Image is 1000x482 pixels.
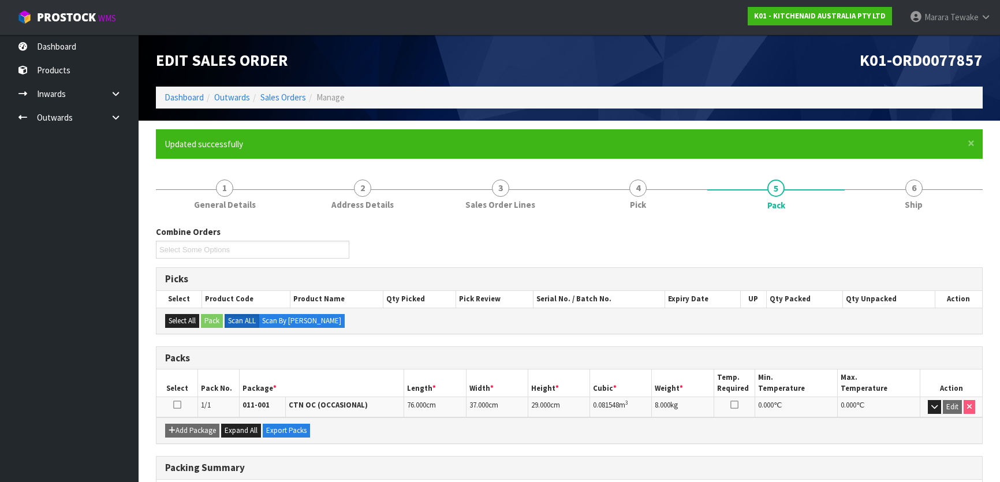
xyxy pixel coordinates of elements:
td: ℃ [838,397,920,417]
th: Temp. Required [714,369,755,397]
span: 6 [905,180,923,197]
h3: Packing Summary [165,462,973,473]
span: Sales Order Lines [465,199,535,211]
span: Marara [924,12,949,23]
span: General Details [194,199,256,211]
td: m [590,397,652,417]
span: 76.000 [407,400,426,410]
span: 1 [216,180,233,197]
a: Dashboard [165,92,204,103]
label: Combine Orders [156,226,221,238]
span: 2 [354,180,371,197]
th: UP [740,291,766,307]
span: 37.000 [469,400,488,410]
label: Scan By [PERSON_NAME] [259,314,345,328]
th: Width [466,369,528,397]
span: Pack [767,199,785,211]
span: Updated successfully [165,139,243,150]
strong: CTN OC (OCCASIONAL) [289,400,368,410]
h3: Packs [165,353,973,364]
th: Length [404,369,466,397]
button: Export Packs [263,424,310,438]
td: cm [528,397,589,417]
span: Pick [630,199,646,211]
span: Tewake [950,12,979,23]
th: Qty Unpacked [843,291,935,307]
strong: 011-001 [242,400,270,410]
a: Sales Orders [260,92,306,103]
span: 0.081548 [593,400,619,410]
th: Select [156,369,198,397]
span: 0.000 [758,400,774,410]
th: Max. Temperature [838,369,920,397]
span: 4 [629,180,647,197]
span: ProStock [37,10,96,25]
sup: 3 [625,399,628,406]
th: Height [528,369,589,397]
td: ℃ [755,397,838,417]
span: Edit Sales Order [156,50,288,70]
th: Expiry Date [665,291,740,307]
th: Qty Picked [383,291,456,307]
th: Product Name [290,291,383,307]
th: Pick Review [456,291,533,307]
h3: Picks [165,274,973,285]
a: Outwards [214,92,250,103]
span: × [968,135,975,151]
span: Expand All [225,425,258,435]
span: 3 [492,180,509,197]
th: Cubic [590,369,652,397]
span: 1/1 [201,400,211,410]
th: Action [935,291,982,307]
button: Expand All [221,424,261,438]
button: Add Package [165,424,219,438]
img: cube-alt.png [17,10,32,24]
button: Pack [201,314,223,328]
th: Min. Temperature [755,369,838,397]
td: cm [466,397,528,417]
th: Select [156,291,202,307]
span: Ship [905,199,923,211]
th: Qty Packed [766,291,842,307]
td: kg [652,397,714,417]
span: 8.000 [655,400,670,410]
td: cm [404,397,466,417]
span: Address Details [331,199,394,211]
strong: K01 - KITCHENAID AUSTRALIA PTY LTD [754,11,886,21]
span: Manage [316,92,345,103]
button: Select All [165,314,199,328]
a: K01 - KITCHENAID AUSTRALIA PTY LTD [748,7,892,25]
label: Scan ALL [225,314,259,328]
th: Package [239,369,404,397]
th: Serial No. / Batch No. [533,291,665,307]
span: 29.000 [531,400,550,410]
th: Action [920,369,982,397]
small: WMS [98,13,116,24]
th: Weight [652,369,714,397]
span: K01-ORD0077857 [860,50,983,70]
span: 5 [767,180,785,197]
th: Pack No. [198,369,240,397]
th: Product Code [202,291,290,307]
span: 0.000 [841,400,856,410]
button: Edit [943,400,962,414]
